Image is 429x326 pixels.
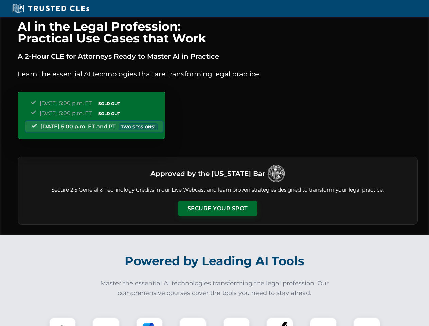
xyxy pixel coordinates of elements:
img: Trusted CLEs [10,3,91,14]
p: Master the essential AI technologies transforming the legal profession. Our comprehensive courses... [96,278,334,298]
button: Secure Your Spot [178,201,257,216]
span: SOLD OUT [96,110,122,117]
img: Logo [268,165,285,182]
p: A 2-Hour CLE for Attorneys Ready to Master AI in Practice [18,51,418,62]
p: Secure 2.5 General & Technology Credits in our Live Webcast and learn proven strategies designed ... [26,186,409,194]
h1: AI in the Legal Profession: Practical Use Cases that Work [18,20,418,44]
span: SOLD OUT [96,100,122,107]
span: [DATE] 5:00 p.m. ET [40,110,92,116]
p: Learn the essential AI technologies that are transforming legal practice. [18,69,418,79]
h3: Approved by the [US_STATE] Bar [150,167,265,180]
span: [DATE] 5:00 p.m. ET [40,100,92,106]
h2: Powered by Leading AI Tools [26,249,403,273]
